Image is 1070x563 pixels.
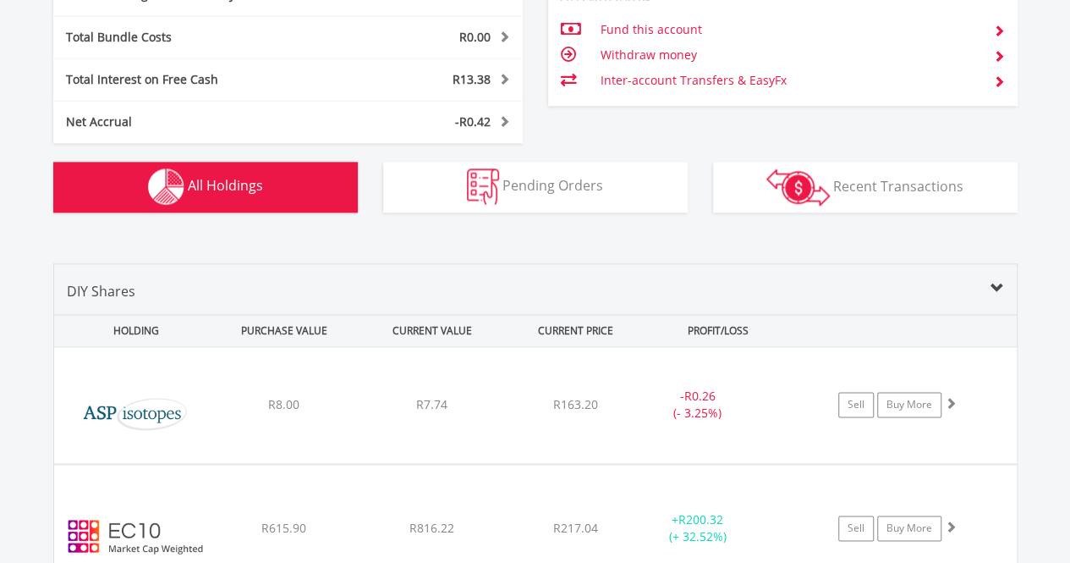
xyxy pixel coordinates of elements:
[455,113,491,130] span: -R0.42
[53,162,358,213] button: All Holdings
[678,511,723,527] span: R200.32
[833,176,963,195] span: Recent Transactions
[261,520,306,536] span: R615.90
[646,315,791,346] div: PROFIT/LOSS
[268,396,299,412] span: R8.00
[553,396,598,412] span: R163.20
[600,17,979,42] td: Fund this account
[634,511,762,545] div: + (+ 32.52%)
[67,282,135,301] span: DIY Shares
[212,315,357,346] div: PURCHASE VALUE
[684,388,716,404] span: R0.26
[53,29,327,46] div: Total Bundle Costs
[459,29,491,45] span: R0.00
[53,113,327,130] div: Net Accrual
[383,162,688,213] button: Pending Orders
[553,520,598,536] span: R217.04
[838,516,874,541] a: Sell
[766,168,830,206] img: transactions-zar-wht.png
[409,520,454,536] span: R816.22
[502,176,603,195] span: Pending Orders
[148,168,184,205] img: holdings-wht.png
[713,162,1018,213] button: Recent Transactions
[53,71,327,88] div: Total Interest on Free Cash
[634,388,762,422] div: - (- 3.25%)
[600,68,979,93] td: Inter-account Transfers & EasyFx
[508,315,642,346] div: CURRENT PRICE
[453,71,491,87] span: R13.38
[877,392,941,417] a: Buy More
[600,42,979,68] td: Withdraw money
[838,392,874,417] a: Sell
[63,368,208,459] img: EQU.ZA.ISO.png
[877,516,941,541] a: Buy More
[188,176,263,195] span: All Holdings
[416,396,447,412] span: R7.74
[467,168,499,205] img: pending_instructions-wht.png
[360,315,505,346] div: CURRENT VALUE
[55,315,209,346] div: HOLDING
